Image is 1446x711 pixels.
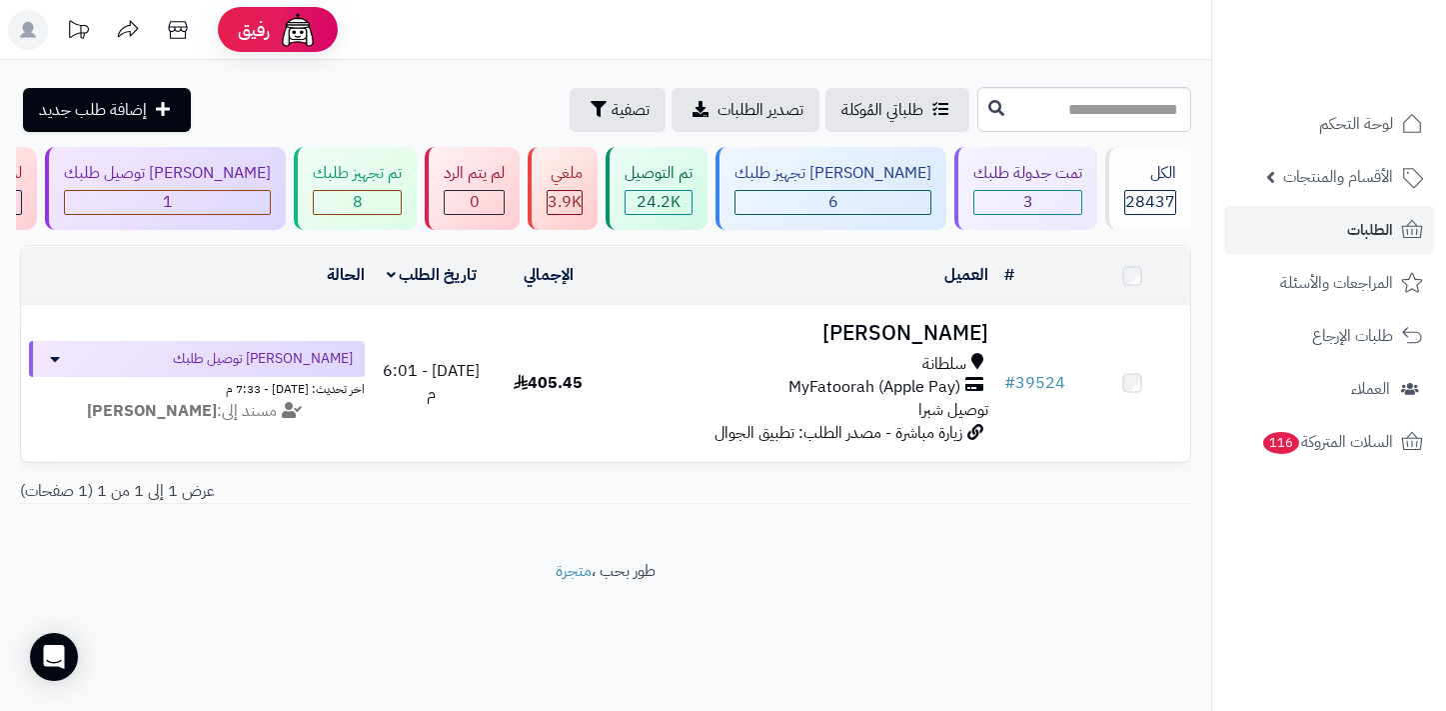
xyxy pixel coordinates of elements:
div: تم تجهيز طلبك [313,162,402,185]
span: 3.9K [548,190,582,214]
span: رفيق [238,18,270,42]
div: Open Intercom Messenger [30,633,78,681]
a: [PERSON_NAME] تجهيز طلبك 6 [712,147,950,230]
span: 28437 [1125,190,1175,214]
a: تم التوصيل 24.2K [602,147,712,230]
a: طلباتي المُوكلة [825,88,969,132]
span: 24.2K [637,190,681,214]
a: تصدير الطلبات [672,88,819,132]
span: زيارة مباشرة - مصدر الطلب: تطبيق الجوال [715,421,962,445]
a: #39524 [1004,371,1065,395]
a: تمت جدولة طلبك 3 [950,147,1101,230]
span: طلبات الإرجاع [1312,322,1393,350]
img: ai-face.png [278,10,318,50]
span: المراجعات والأسئلة [1280,269,1393,297]
span: لوحة التحكم [1319,110,1393,138]
div: مسند إلى: [14,400,380,423]
span: الأقسام والمنتجات [1283,163,1393,191]
img: logo-2.png [1310,15,1427,57]
a: الطلبات [1224,206,1434,254]
a: الإجمالي [524,263,574,287]
span: MyFatoorah (Apple Pay) [788,376,960,399]
h3: [PERSON_NAME] [615,322,988,345]
span: [DATE] - 6:01 م [383,359,480,406]
span: 405.45 [514,371,583,395]
span: 1 [163,190,173,214]
a: الحالة [327,263,365,287]
span: العملاء [1351,375,1390,403]
div: [PERSON_NAME] تجهيز طلبك [734,162,931,185]
span: إضافة طلب جديد [39,98,147,122]
div: 3 [974,191,1081,214]
a: العملاء [1224,365,1434,413]
a: الكل28437 [1101,147,1195,230]
a: متجرة [556,559,592,583]
span: 0 [470,190,480,214]
span: 3 [1023,190,1033,214]
a: المراجعات والأسئلة [1224,259,1434,307]
div: تمت جدولة طلبك [973,162,1082,185]
div: 1 [65,191,270,214]
span: السلات المتروكة [1261,428,1393,456]
strong: [PERSON_NAME] [87,399,217,423]
span: 6 [828,190,838,214]
span: طلباتي المُوكلة [841,98,923,122]
a: تحديثات المنصة [53,10,103,55]
div: عرض 1 إلى 1 من 1 (1 صفحات) [5,480,606,503]
span: [PERSON_NAME] توصيل طلبك [173,349,353,369]
a: العميل [944,263,988,287]
span: سلطانة [922,353,966,376]
div: لم يتم الرد [444,162,505,185]
div: الكل [1124,162,1176,185]
a: [PERSON_NAME] توصيل طلبك 1 [41,147,290,230]
div: ملغي [547,162,583,185]
span: الطلبات [1347,216,1393,244]
div: 6 [735,191,930,214]
div: 24162 [626,191,692,214]
div: اخر تحديث: [DATE] - 7:33 م [29,377,365,398]
span: تصدير الطلبات [718,98,803,122]
a: لوحة التحكم [1224,100,1434,148]
a: طلبات الإرجاع [1224,312,1434,360]
a: # [1004,263,1014,287]
div: 3880 [548,191,582,214]
span: # [1004,371,1015,395]
span: 116 [1261,431,1301,455]
a: لم يتم الرد 0 [421,147,524,230]
div: تم التوصيل [625,162,693,185]
a: تاريخ الطلب [387,263,478,287]
a: السلات المتروكة116 [1224,418,1434,466]
span: 8 [353,190,363,214]
span: توصيل شبرا [918,398,988,422]
div: 8 [314,191,401,214]
div: [PERSON_NAME] توصيل طلبك [64,162,271,185]
a: إضافة طلب جديد [23,88,191,132]
button: تصفية [570,88,666,132]
div: 0 [445,191,504,214]
a: ملغي 3.9K [524,147,602,230]
span: تصفية [612,98,650,122]
a: تم تجهيز طلبك 8 [290,147,421,230]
